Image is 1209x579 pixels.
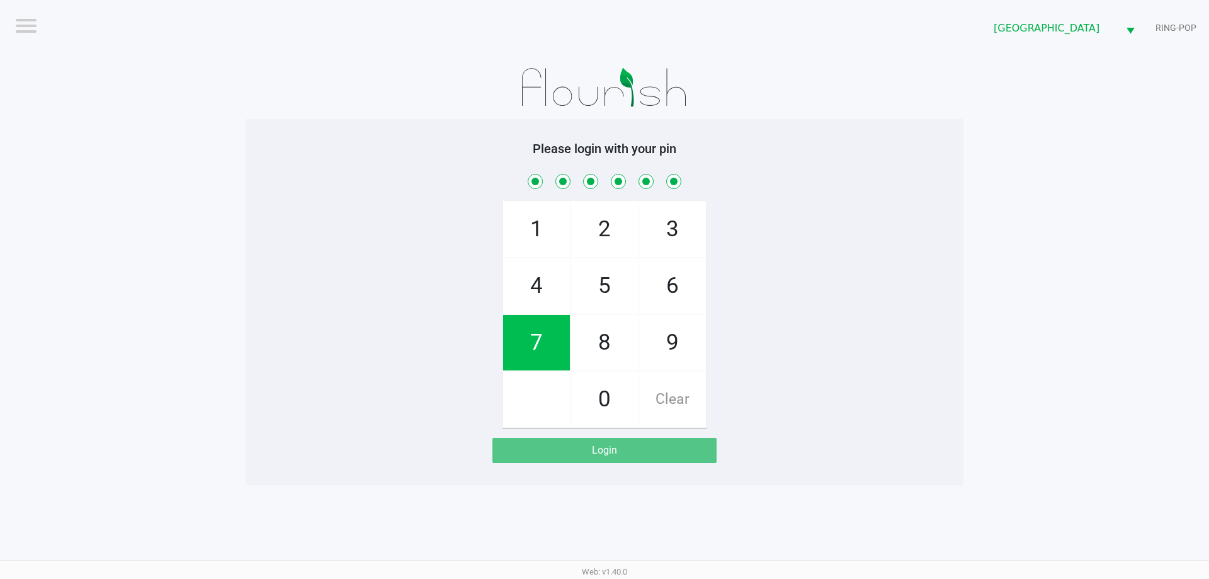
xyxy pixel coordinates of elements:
h5: Please login with your pin [255,141,954,156]
span: 4 [503,258,570,314]
span: 9 [639,315,706,370]
span: 6 [639,258,706,314]
span: 1 [503,202,570,257]
button: Select [1118,13,1142,43]
span: 2 [571,202,638,257]
span: [GEOGRAPHIC_DATA] [994,21,1111,36]
span: RING-POP [1155,21,1196,35]
span: 7 [503,315,570,370]
span: 0 [571,372,638,427]
span: Web: v1.40.0 [582,567,627,576]
span: 3 [639,202,706,257]
span: 8 [571,315,638,370]
span: Clear [639,372,706,427]
span: 5 [571,258,638,314]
